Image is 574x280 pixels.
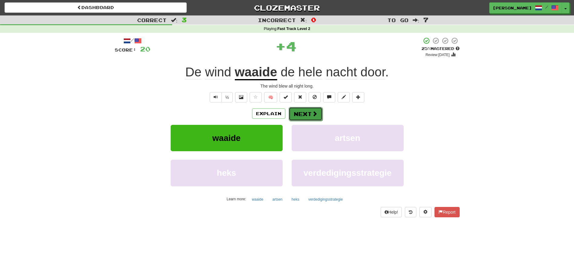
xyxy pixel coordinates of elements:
span: . [277,65,389,79]
span: door [360,65,385,79]
span: hele [298,65,322,79]
button: Reset to 0% Mastered (alt+r) [294,92,306,102]
span: waaide [212,133,241,143]
button: verdedigingsstrategie [292,160,404,186]
button: Report [435,207,459,217]
span: To go [387,17,408,23]
button: artsen [292,125,404,151]
button: Ignore sentence (alt+i) [309,92,321,102]
span: : [171,18,178,23]
a: Clozemaster [196,2,378,13]
span: 7 [423,16,428,23]
button: Discuss sentence (alt+u) [323,92,335,102]
button: Explain [252,108,285,119]
button: waaide [248,195,267,204]
button: 🧠 [264,92,277,102]
button: heks [171,160,283,186]
button: heks [288,195,303,204]
button: Next [289,107,323,121]
span: Correct [137,17,167,23]
span: Incorrect [258,17,296,23]
button: Round history (alt+y) [405,207,416,217]
button: Set this sentence to 100% Mastered (alt+m) [280,92,292,102]
span: 25 % [421,46,431,51]
span: De [185,65,202,79]
button: Help! [381,207,402,217]
strong: Fast Track Level 2 [277,27,310,31]
span: verdedigingsstrategie [303,168,392,178]
button: Play sentence audio (ctl+space) [210,92,222,102]
button: Edit sentence (alt+d) [338,92,350,102]
span: 4 [286,38,297,54]
span: Score: [115,47,136,52]
span: nacht [326,65,357,79]
span: 3 [182,16,187,23]
small: Learn more: [227,197,246,201]
a: Dashboard [5,2,187,13]
span: wind [205,65,231,79]
div: The wind blew all night long. [115,83,460,89]
span: + [275,37,286,55]
span: [PERSON_NAME] [493,5,532,11]
span: 0 [311,16,316,23]
small: Review: [DATE] [425,53,450,57]
span: de [280,65,295,79]
u: waaide [235,65,277,80]
button: ½ [221,92,233,102]
button: Add to collection (alt+a) [352,92,364,102]
div: Text-to-speech controls [208,92,233,102]
a: [PERSON_NAME] / [489,2,562,13]
span: 20 [140,45,150,53]
span: artsen [335,133,360,143]
span: : [413,18,419,23]
button: waaide [171,125,283,151]
button: Show image (alt+x) [235,92,247,102]
div: / [115,37,150,45]
span: / [545,5,548,9]
span: : [300,18,307,23]
div: Mastered [421,46,460,52]
button: verdedigingsstrategie [305,195,346,204]
button: artsen [269,195,286,204]
span: heks [217,168,236,178]
button: Favorite sentence (alt+f) [250,92,262,102]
